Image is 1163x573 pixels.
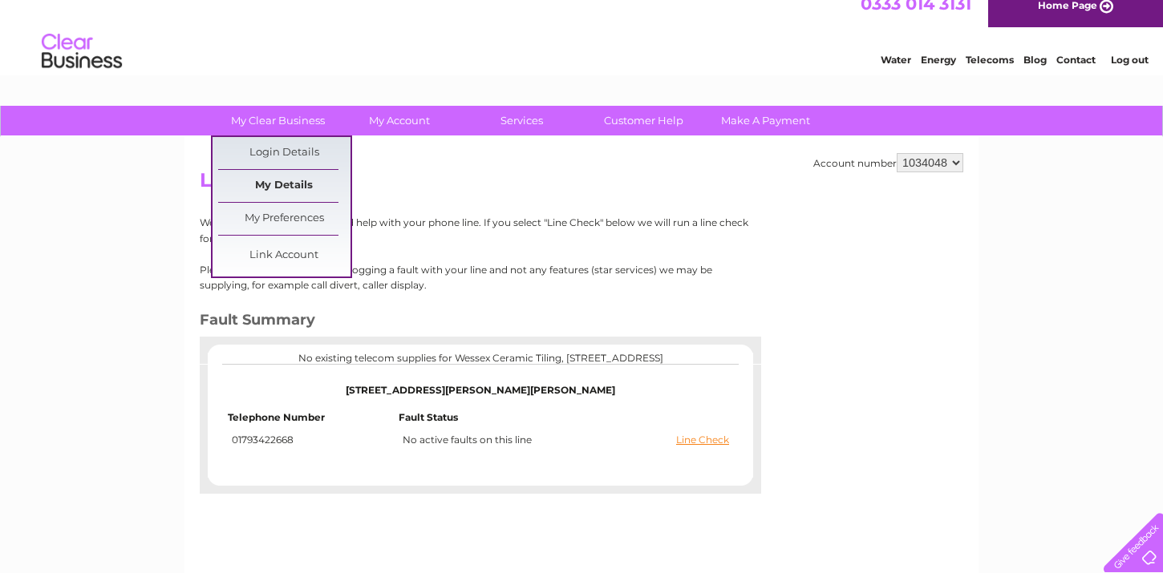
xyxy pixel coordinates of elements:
a: Energy [921,68,956,80]
h3: Fault Summary [200,309,749,337]
a: Contact [1056,68,1096,80]
td: No active faults on this line [399,430,733,450]
a: Log out [1111,68,1149,80]
p: We are sorry that you may need help with your phone line. If you select "Line Check" below we wil... [200,215,749,245]
div: Account number [813,153,963,172]
h2: Log a Fault [200,169,963,200]
a: Login Details [218,137,351,169]
div: Clear Business is a trading name of Verastar Limited (registered in [GEOGRAPHIC_DATA] No. 3667643... [204,9,962,78]
a: Water [881,68,911,80]
td: Fault Status [399,412,733,431]
td: Telephone Number [228,412,399,431]
a: Link Account [218,240,351,272]
a: Blog [1023,68,1047,80]
img: logo.png [41,42,123,91]
a: Services [456,106,588,135]
a: My Clear Business [212,106,344,135]
a: Telecoms [966,68,1014,80]
a: My Account [334,106,466,135]
center: No existing telecom supplies for Wessex Ceramic Tiling, [STREET_ADDRESS] [224,353,737,364]
a: Customer Help [577,106,710,135]
p: Please note that this is only for logging a fault with your line and not any features (star servi... [200,262,749,293]
a: Line Check [676,434,729,446]
a: 0333 014 3131 [861,8,971,28]
td: 01793422668 [228,430,399,450]
a: Make A Payment [699,106,832,135]
a: My Details [218,170,351,202]
td: [STREET_ADDRESS][PERSON_NAME][PERSON_NAME] [228,369,733,412]
a: My Preferences [218,203,351,235]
